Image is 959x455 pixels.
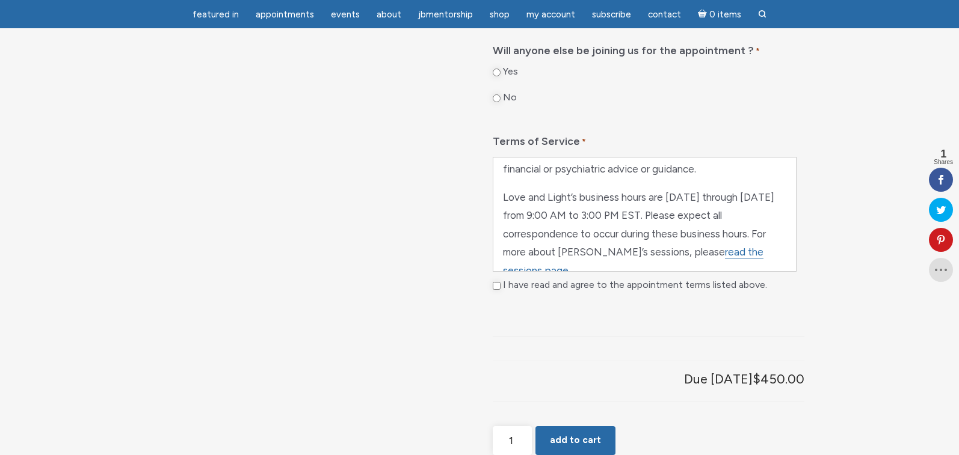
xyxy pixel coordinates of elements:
[490,9,510,20] span: Shop
[934,159,953,165] span: Shares
[418,9,473,20] span: JBMentorship
[331,9,360,20] span: Events
[193,9,239,20] span: featured in
[648,9,681,20] span: Contact
[535,426,615,455] button: Add to cart
[753,371,804,386] span: $450.00
[934,148,953,159] span: 1
[185,3,246,26] a: featured in
[709,10,741,19] span: 0 items
[519,3,582,26] a: My Account
[369,3,409,26] a: About
[483,3,517,26] a: Shop
[585,3,638,26] a: Subscribe
[526,9,575,20] span: My Account
[377,9,401,20] span: About
[592,9,631,20] span: Subscribe
[493,126,804,152] legend: Terms of Service
[324,3,367,26] a: Events
[411,3,480,26] a: JBMentorship
[684,367,804,391] p: Due [DATE]
[493,35,804,61] legend: Will anyone else be joining us for the appointment ?
[641,3,688,26] a: Contact
[248,3,321,26] a: Appointments
[503,144,755,175] each: NOT be substituted for any professional medical, legal, financial or psychiatric advice or guidance.
[503,188,786,280] p: Love and Light’s business hours are [DATE] through [DATE] from 9:00 AM to 3:00 PM EST. Please exp...
[698,9,709,20] i: Cart
[691,2,748,26] a: Cart0 items
[503,66,518,78] label: Yes
[256,9,314,20] span: Appointments
[503,279,767,292] label: I have read and agree to the appointment terms listed above.
[503,91,517,104] label: No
